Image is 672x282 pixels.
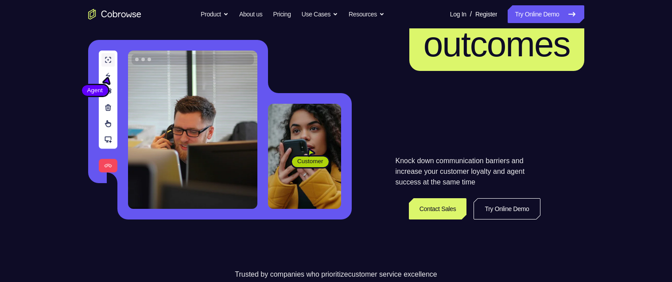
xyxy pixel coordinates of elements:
img: A customer holding their phone [268,104,341,209]
p: Knock down communication barriers and increase your customer loyalty and agent success at the sam... [396,156,540,188]
button: Resources [349,5,385,23]
a: Go to the home page [88,9,141,20]
span: Customer [292,157,329,166]
a: Pricing [273,5,291,23]
span: / [470,9,472,20]
span: Agent [82,86,108,95]
a: Contact Sales [409,198,467,219]
button: Use Cases [302,5,338,23]
img: A customer support agent talking on the phone [128,51,257,209]
a: Try Online Demo [474,198,540,219]
span: outcomes [423,24,570,64]
a: About us [239,5,262,23]
button: Product [201,5,229,23]
a: Log In [450,5,466,23]
img: A series of tools used in co-browsing sessions [99,51,117,172]
span: customer service excellence [348,270,437,278]
a: Try Online Demo [508,5,584,23]
a: Register [475,5,497,23]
